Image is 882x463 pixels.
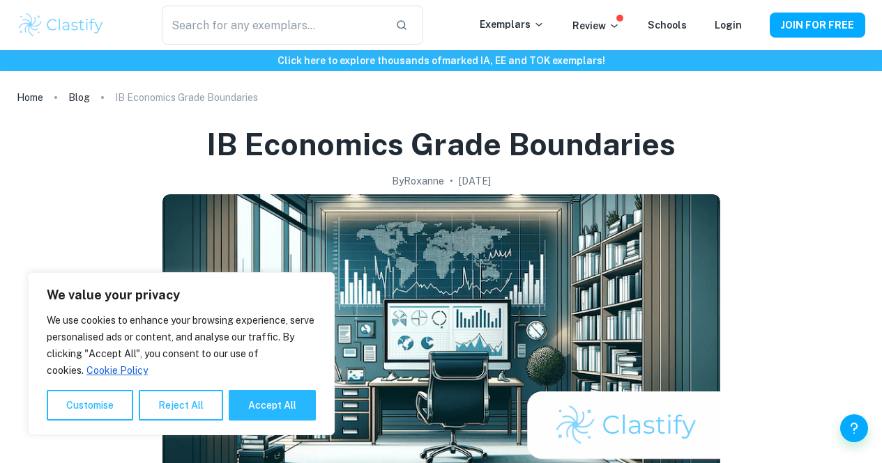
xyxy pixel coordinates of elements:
p: We use cookies to enhance your browsing experience, serve personalised ads or content, and analys... [47,312,316,379]
a: Cookie Policy [86,364,149,377]
img: Clastify logo [17,11,105,39]
a: Schools [648,19,687,31]
a: Blog [68,88,90,107]
p: IB Economics Grade Boundaries [115,90,258,105]
div: We value your privacy [28,272,335,435]
button: JOIN FOR FREE [770,13,865,38]
h2: By Roxanne [392,173,444,189]
button: Accept All [229,390,316,421]
button: Reject All [139,390,223,421]
h2: [DATE] [459,173,491,189]
input: Search for any exemplars... [162,6,385,45]
p: Exemplars [480,17,545,32]
a: Home [17,88,43,107]
p: • [450,173,453,189]
h6: Click here to explore thousands of marked IA, EE and TOK exemplars ! [3,53,879,68]
p: We value your privacy [47,287,316,304]
p: Review [572,18,620,33]
button: Customise [47,390,133,421]
button: Help and Feedback [840,414,868,442]
h1: IB Economics Grade Boundaries [206,124,676,165]
a: Login [715,19,742,31]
